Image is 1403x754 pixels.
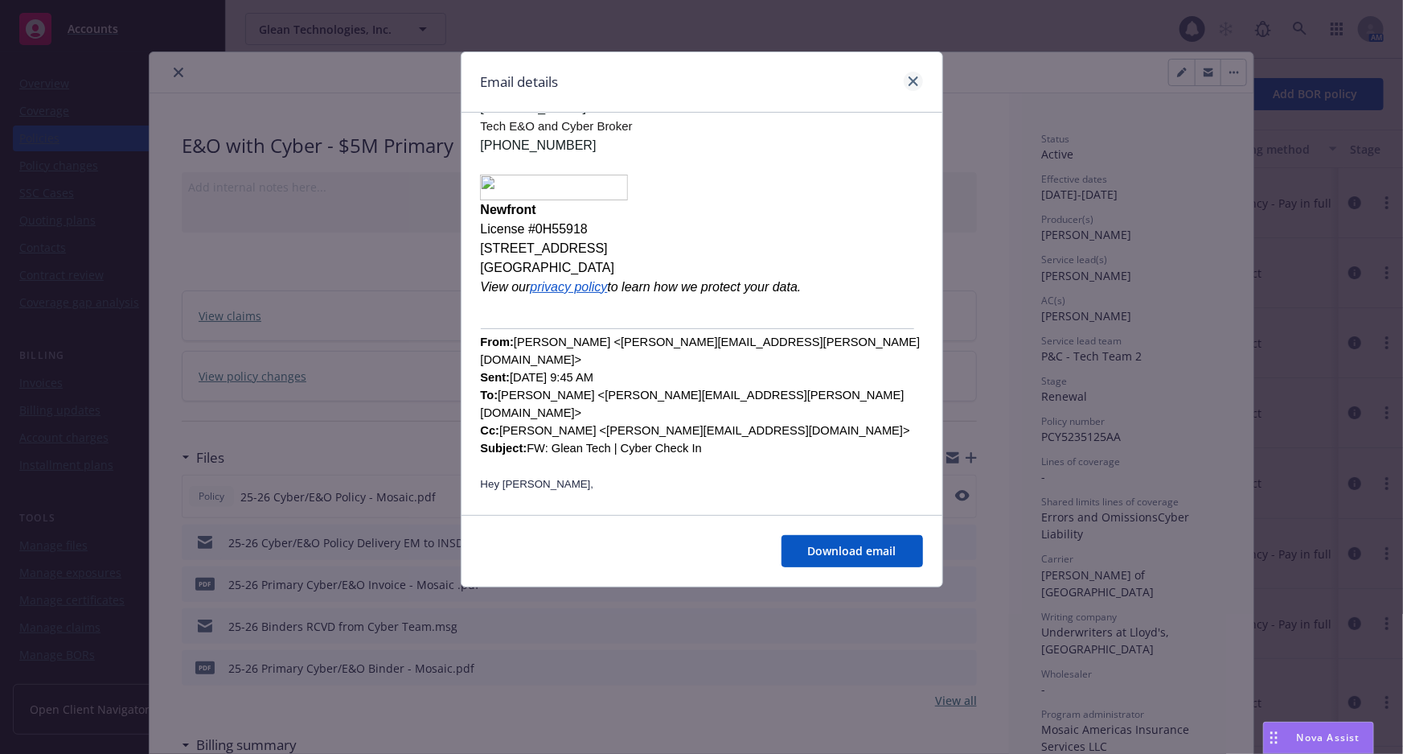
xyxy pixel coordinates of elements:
button: Download email [781,535,923,567]
span: Nova Assist [1297,731,1360,744]
button: Nova Assist [1263,722,1374,754]
div: Drag to move [1264,723,1284,753]
span: Hey [PERSON_NAME], [481,478,594,490]
span: Download email [808,543,896,558]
